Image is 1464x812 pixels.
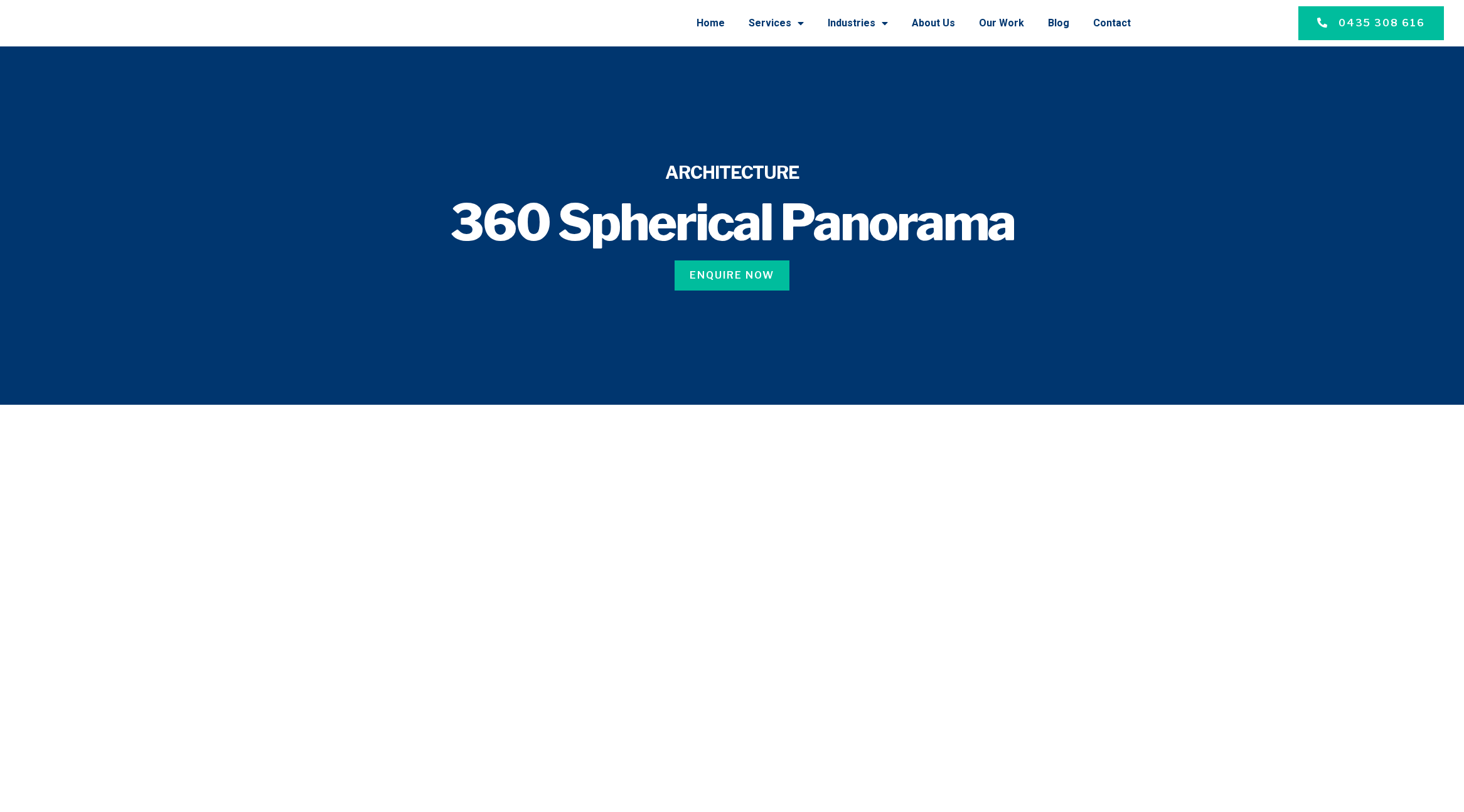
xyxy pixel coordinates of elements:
a: Industries [828,7,888,40]
h1: 360 Spherical Panorama [357,198,1108,248]
a: About Us [912,7,955,40]
a: Home [697,7,725,40]
span: Enquire Now [690,268,774,283]
a: 0435 308 616 [1298,6,1444,40]
a: Enquire Now [675,260,789,291]
a: Contact [1093,7,1131,40]
a: Services [749,7,804,40]
a: Our Work [979,7,1024,40]
span: 0435 308 616 [1338,16,1425,31]
a: Blog [1048,7,1069,40]
img: Final-Logo copy [59,9,190,38]
h4: ARCHITECTURE [357,161,1108,185]
nav: Menu [247,7,1131,40]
